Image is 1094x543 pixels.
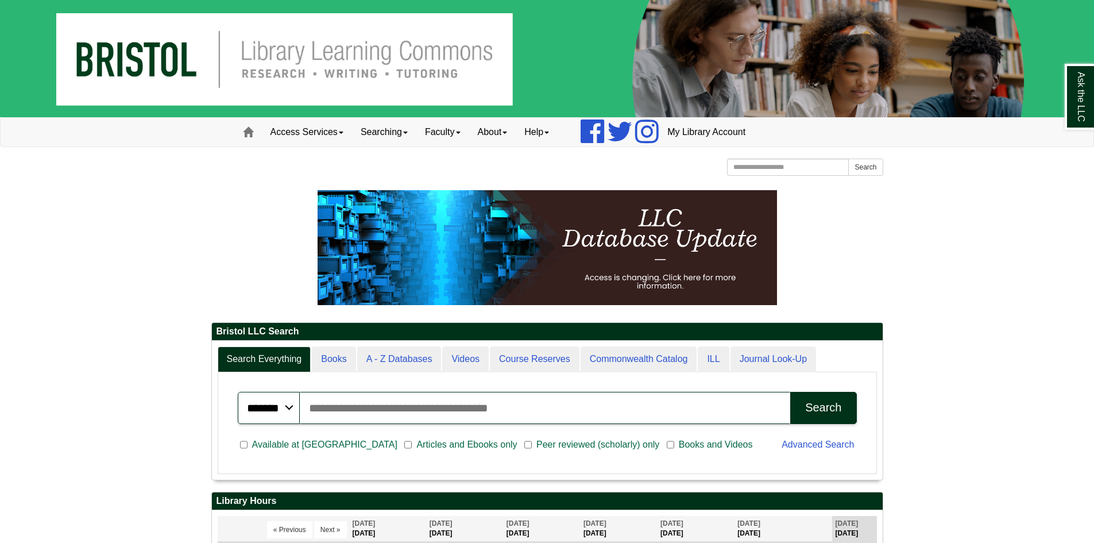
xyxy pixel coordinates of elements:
[737,519,760,527] span: [DATE]
[524,440,532,450] input: Peer reviewed (scholarly) only
[212,323,883,341] h2: Bristol LLC Search
[516,118,558,147] a: Help
[218,346,311,372] a: Search Everything
[805,401,841,414] div: Search
[404,440,412,450] input: Articles and Ebooks only
[581,516,658,542] th: [DATE]
[790,392,856,424] button: Search
[427,516,504,542] th: [DATE]
[212,492,883,510] h2: Library Hours
[412,438,521,452] span: Articles and Ebooks only
[357,346,442,372] a: A - Z Databases
[312,346,355,372] a: Books
[581,346,697,372] a: Commonwealth Catalog
[674,438,757,452] span: Books and Videos
[262,118,352,147] a: Access Services
[442,346,489,372] a: Videos
[735,516,832,542] th: [DATE]
[660,519,683,527] span: [DATE]
[659,118,754,147] a: My Library Account
[782,440,854,449] a: Advanced Search
[698,346,729,372] a: ILL
[240,440,248,450] input: Available at [GEOGRAPHIC_DATA]
[504,516,581,542] th: [DATE]
[352,118,416,147] a: Searching
[350,516,427,542] th: [DATE]
[583,519,606,527] span: [DATE]
[667,440,674,450] input: Books and Videos
[658,516,735,542] th: [DATE]
[490,346,579,372] a: Course Reserves
[267,521,312,538] button: « Previous
[730,346,816,372] a: Journal Look-Up
[248,438,402,452] span: Available at [GEOGRAPHIC_DATA]
[469,118,516,147] a: About
[353,519,376,527] span: [DATE]
[532,438,664,452] span: Peer reviewed (scholarly) only
[314,521,347,538] button: Next »
[318,190,777,305] img: HTML tutorial
[507,519,529,527] span: [DATE]
[832,516,876,542] th: [DATE]
[416,118,469,147] a: Faculty
[848,159,883,176] button: Search
[430,519,453,527] span: [DATE]
[835,519,858,527] span: [DATE]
